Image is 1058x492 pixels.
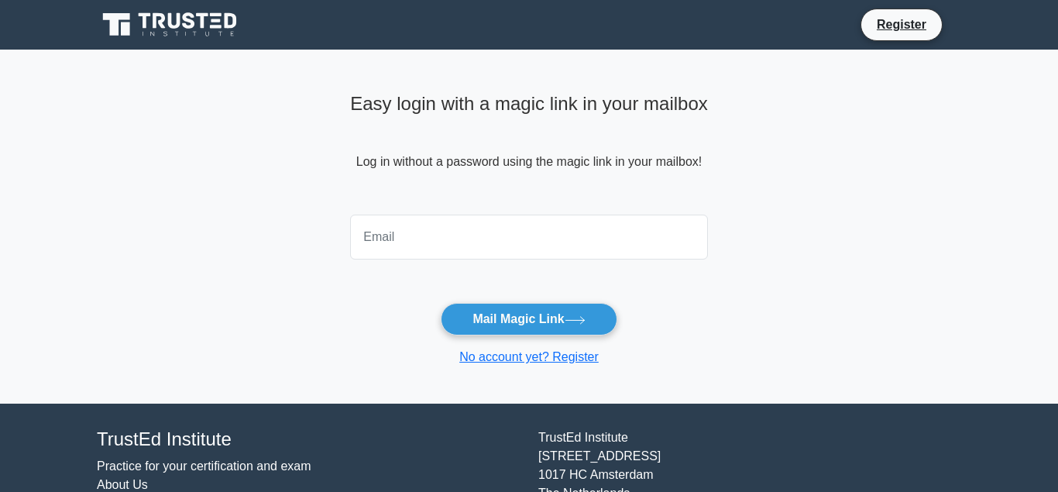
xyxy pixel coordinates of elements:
div: Log in without a password using the magic link in your mailbox! [350,87,708,208]
h4: TrustEd Institute [97,428,520,451]
a: Practice for your certification and exam [97,459,311,473]
a: Register [867,15,936,34]
a: No account yet? Register [459,350,599,363]
a: About Us [97,478,148,491]
button: Mail Magic Link [441,303,617,335]
input: Email [350,215,708,260]
h4: Easy login with a magic link in your mailbox [350,93,708,115]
